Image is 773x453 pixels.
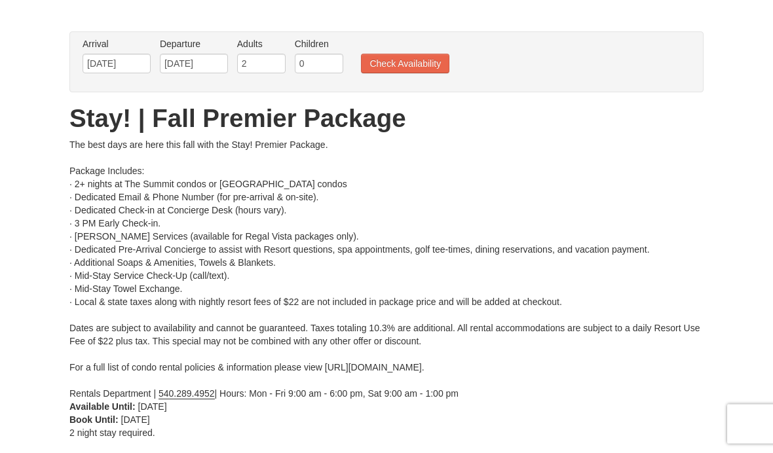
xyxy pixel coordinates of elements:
[361,54,449,74] button: Check Availability
[121,415,150,426] span: [DATE]
[69,428,155,439] span: 2 night stay required.
[138,402,167,412] span: [DATE]
[237,38,286,51] label: Adults
[69,139,704,401] div: The best days are here this fall with the Stay! Premier Package. Package Includes: · 2+ nights at...
[83,38,151,51] label: Arrival
[160,38,228,51] label: Departure
[295,38,343,51] label: Children
[69,415,119,426] strong: Book Until:
[69,402,136,412] strong: Available Until:
[69,106,704,132] h1: Stay! | Fall Premier Package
